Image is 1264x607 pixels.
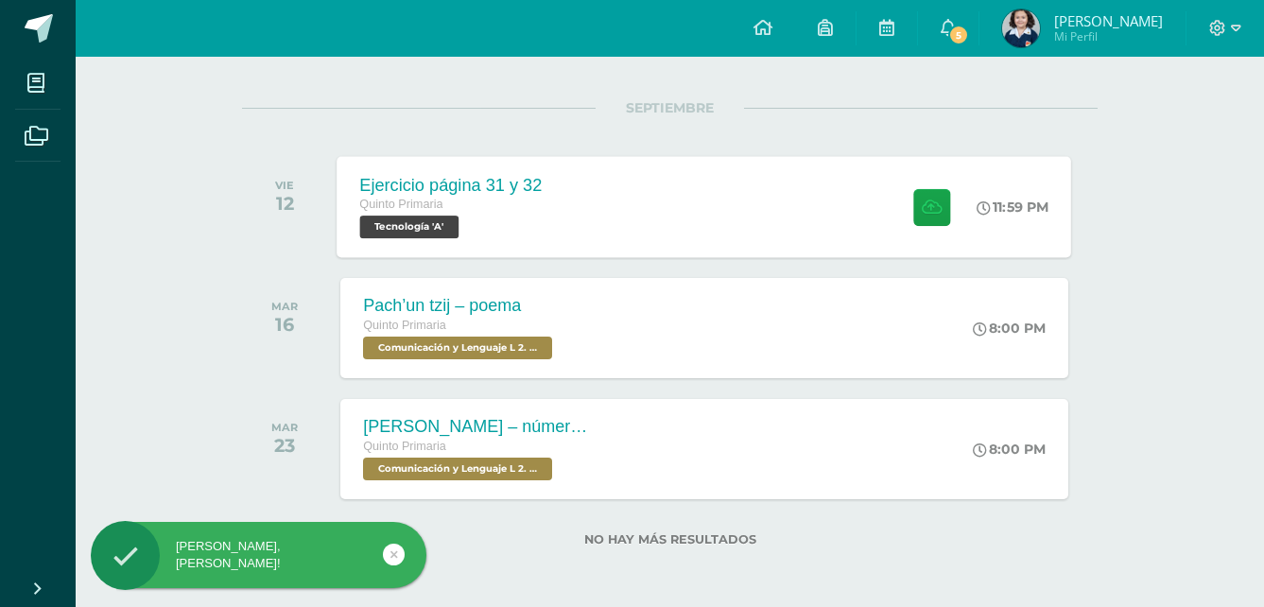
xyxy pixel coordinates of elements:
div: VIE [275,179,294,192]
span: SEPTIEMBRE [596,99,744,116]
div: [PERSON_NAME], [PERSON_NAME]! [91,538,426,572]
img: 46f253ccb43a068e74bb28b0b857330d.png [1002,9,1040,47]
span: Comunicación y Lenguaje L 2. Segundo Idioma 'A' [363,337,552,359]
span: Quinto Primaria [360,198,443,211]
label: No hay más resultados [242,532,1098,546]
span: Tecnología 'A' [360,216,459,238]
span: Comunicación y Lenguaje L 2. Segundo Idioma 'A' [363,458,552,480]
div: 23 [271,434,298,457]
span: Mi Perfil [1054,28,1163,44]
div: 8:00 PM [973,441,1046,458]
div: 8:00 PM [973,320,1046,337]
span: 5 [948,25,969,45]
div: [PERSON_NAME] – números mayas [363,417,590,437]
div: 16 [271,313,298,336]
span: Quinto Primaria [363,440,446,453]
div: Ejercicio página 31 y 32 [360,175,543,195]
div: Pach’un tzij – poema [363,296,557,316]
span: Quinto Primaria [363,319,446,332]
span: [PERSON_NAME] [1054,11,1163,30]
div: 11:59 PM [978,199,1049,216]
div: 12 [275,192,294,215]
div: MAR [271,421,298,434]
div: MAR [271,300,298,313]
